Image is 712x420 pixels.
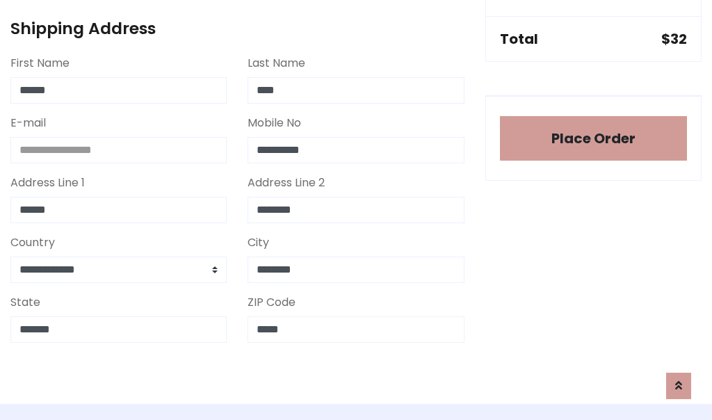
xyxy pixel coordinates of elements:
[248,234,269,251] label: City
[10,115,46,131] label: E-mail
[10,19,464,38] h4: Shipping Address
[10,294,40,311] label: State
[10,175,85,191] label: Address Line 1
[248,55,305,72] label: Last Name
[248,294,296,311] label: ZIP Code
[500,116,687,161] button: Place Order
[248,115,301,131] label: Mobile No
[10,234,55,251] label: Country
[10,55,70,72] label: First Name
[661,31,687,47] h5: $
[670,29,687,49] span: 32
[248,175,325,191] label: Address Line 2
[500,31,538,47] h5: Total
